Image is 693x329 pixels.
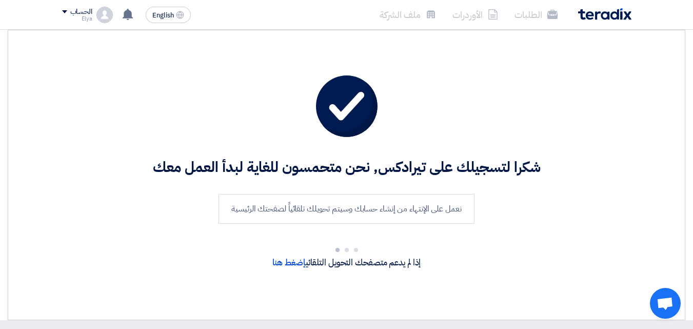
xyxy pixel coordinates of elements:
[51,158,642,178] h2: شكرا لتسجيلك على تيرادكس, نحن متحمسون للغاية لبدأ العمل معك
[650,288,681,319] a: Open chat
[96,7,113,23] img: profile_test.png
[272,256,306,269] a: إضغط هنا
[152,12,174,19] span: English
[51,256,642,269] p: إذا لم يدعم متصفحك التحويل التلقائي
[219,194,474,224] div: نعمل على الإنتهاء من إنشاء حسابك وسيتم تحويلك تلقائياً لصفحتك الرئيسية
[70,8,92,16] div: الحساب
[62,16,92,22] div: Elya
[578,8,631,20] img: Teradix logo
[146,7,191,23] button: English
[316,75,378,137] img: tick.svg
